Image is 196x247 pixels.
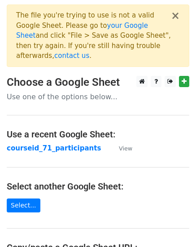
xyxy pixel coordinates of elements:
[16,22,148,40] a: your Google Sheet
[7,181,189,192] h4: Select another Google Sheet:
[7,92,189,101] p: Use one of the options below...
[7,198,40,212] a: Select...
[16,10,171,61] div: The file you're trying to use is not a valid Google Sheet. Please go to and click "File > Save as...
[7,144,101,152] a: courseid_71_participants
[110,144,132,152] a: View
[171,10,180,21] button: ×
[7,76,189,89] h3: Choose a Google Sheet
[54,52,89,60] a: contact us
[119,145,132,152] small: View
[7,129,189,140] h4: Use a recent Google Sheet:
